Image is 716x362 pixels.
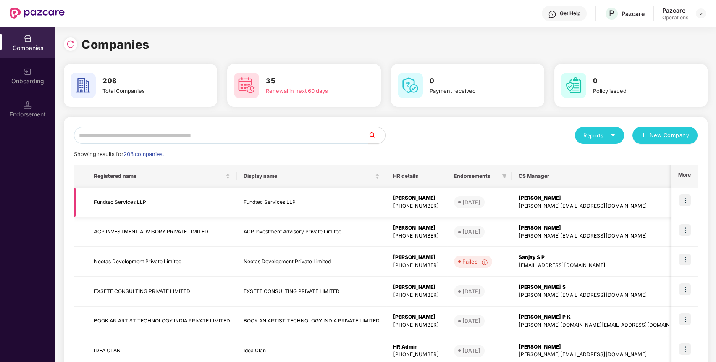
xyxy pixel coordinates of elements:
div: [PHONE_NUMBER] [393,351,441,359]
img: svg+xml;base64,PHN2ZyB4bWxucz0iaHR0cDovL3d3dy53My5vcmcvMjAwMC9zdmciIHdpZHRoPSI2MCIgaGVpZ2h0PSI2MC... [561,73,586,98]
span: CS Manager [519,173,682,180]
div: Failed [462,257,488,266]
h3: 0 [593,76,684,87]
img: icon [679,313,691,325]
div: [PERSON_NAME] S [519,283,689,291]
span: Endorsements [454,173,498,180]
img: icon [679,224,691,236]
h1: Companies [81,35,149,54]
div: [PERSON_NAME][EMAIL_ADDRESS][DOMAIN_NAME] [519,202,689,210]
span: filter [502,174,507,179]
div: [PHONE_NUMBER] [393,291,441,299]
span: New Company [650,131,690,140]
button: plusNew Company [632,127,698,144]
td: ACP INVESTMENT ADVISORY PRIVATE LIMITED [87,217,237,247]
td: Fundtec Services LLP [87,188,237,217]
div: [PERSON_NAME] [393,194,441,202]
td: BOOK AN ARTIST TECHNOLOGY INDIA PRIVATE LIMITED [237,307,386,336]
span: Registered name [94,173,224,180]
img: svg+xml;base64,PHN2ZyB3aWR0aD0iMjAiIGhlaWdodD0iMjAiIHZpZXdCb3g9IjAgMCAyMCAyMCIgZmlsbD0ibm9uZSIgeG... [24,68,32,76]
div: [PHONE_NUMBER] [393,232,441,240]
div: [PERSON_NAME] [519,343,689,351]
div: [PERSON_NAME] [393,283,441,291]
div: [PERSON_NAME] [393,313,441,321]
img: New Pazcare Logo [10,8,65,19]
h3: 208 [102,76,194,87]
span: caret-down [610,132,616,138]
span: plus [641,132,646,139]
div: [PERSON_NAME][EMAIL_ADDRESS][DOMAIN_NAME] [519,291,689,299]
td: ACP Investment Advisory Private Limited [237,217,386,247]
img: svg+xml;base64,PHN2ZyBpZD0iUmVsb2FkLTMyeDMyIiB4bWxucz0iaHR0cDovL3d3dy53My5vcmcvMjAwMC9zdmciIHdpZH... [66,40,75,48]
td: Fundtec Services LLP [237,188,386,217]
div: Total Companies [102,87,194,95]
div: [PERSON_NAME][EMAIL_ADDRESS][DOMAIN_NAME] [519,351,689,359]
img: svg+xml;base64,PHN2ZyBpZD0iRHJvcGRvd24tMzJ4MzIiIHhtbG5zPSJodHRwOi8vd3d3LnczLm9yZy8yMDAwL3N2ZyIgd2... [698,10,704,17]
div: Operations [662,14,688,21]
div: [PHONE_NUMBER] [393,321,441,329]
div: [PHONE_NUMBER] [393,262,441,270]
td: Neotas Development Private Limited [87,247,237,277]
div: Get Help [560,10,580,17]
span: search [368,132,385,139]
th: Registered name [87,165,237,188]
div: Sanjay S P [519,254,689,262]
div: [PERSON_NAME] [393,224,441,232]
div: [PERSON_NAME][DOMAIN_NAME][EMAIL_ADDRESS][DOMAIN_NAME] [519,321,689,329]
span: Display name [244,173,373,180]
img: icon [679,194,691,206]
th: HR details [386,165,447,188]
div: [PERSON_NAME] [393,254,441,262]
button: search [368,127,386,144]
th: Display name [237,165,386,188]
td: EXSETE CONSULTING PRIVATE LIMITED [237,277,386,307]
div: [DATE] [462,346,480,355]
td: BOOK AN ARTIST TECHNOLOGY INDIA PRIVATE LIMITED [87,307,237,336]
img: icon [679,254,691,265]
div: [DATE] [462,317,480,325]
h3: 35 [266,76,357,87]
div: Pazcare [622,10,645,18]
img: svg+xml;base64,PHN2ZyBpZD0iQ29tcGFuaWVzIiB4bWxucz0iaHR0cDovL3d3dy53My5vcmcvMjAwMC9zdmciIHdpZHRoPS... [24,34,32,43]
img: svg+xml;base64,PHN2ZyB4bWxucz0iaHR0cDovL3d3dy53My5vcmcvMjAwMC9zdmciIHdpZHRoPSI2MCIgaGVpZ2h0PSI2MC... [398,73,423,98]
img: icon [679,283,691,295]
span: filter [500,171,509,181]
img: icon [679,343,691,355]
img: svg+xml;base64,PHN2ZyB4bWxucz0iaHR0cDovL3d3dy53My5vcmcvMjAwMC9zdmciIHdpZHRoPSI2MCIgaGVpZ2h0PSI2MC... [71,73,96,98]
div: Pazcare [662,6,688,14]
div: [PERSON_NAME] [519,224,689,232]
div: [EMAIL_ADDRESS][DOMAIN_NAME] [519,262,689,270]
span: 208 companies. [123,151,164,157]
span: P [609,8,614,18]
img: svg+xml;base64,PHN2ZyB3aWR0aD0iMTQuNSIgaGVpZ2h0PSIxNC41IiB2aWV3Qm94PSIwIDAgMTYgMTYiIGZpbGw9Im5vbm... [24,101,32,109]
div: Payment received [430,87,521,95]
div: [DATE] [462,287,480,296]
div: [PERSON_NAME] P K [519,313,689,321]
div: [DATE] [462,227,480,236]
div: [PHONE_NUMBER] [393,202,441,210]
img: svg+xml;base64,PHN2ZyBpZD0iSW5mb18tXzMyeDMyIiBkYXRhLW5hbWU9IkluZm8gLSAzMngzMiIgeG1sbnM9Imh0dHA6Ly... [481,259,488,266]
div: Renewal in next 60 days [266,87,357,95]
td: Neotas Development Private Limited [237,247,386,277]
div: HR Admin [393,343,441,351]
h3: 0 [430,76,521,87]
span: Showing results for [74,151,164,157]
div: Policy issued [593,87,684,95]
img: svg+xml;base64,PHN2ZyBpZD0iSGVscC0zMngzMiIgeG1sbnM9Imh0dHA6Ly93d3cudzMub3JnLzIwMDAvc3ZnIiB3aWR0aD... [548,10,556,18]
div: [PERSON_NAME][EMAIL_ADDRESS][DOMAIN_NAME] [519,232,689,240]
img: svg+xml;base64,PHN2ZyB4bWxucz0iaHR0cDovL3d3dy53My5vcmcvMjAwMC9zdmciIHdpZHRoPSI2MCIgaGVpZ2h0PSI2MC... [234,73,259,98]
div: Reports [583,131,616,140]
div: [DATE] [462,198,480,206]
div: [PERSON_NAME] [519,194,689,202]
th: More [671,165,698,188]
td: EXSETE CONSULTING PRIVATE LIMITED [87,277,237,307]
